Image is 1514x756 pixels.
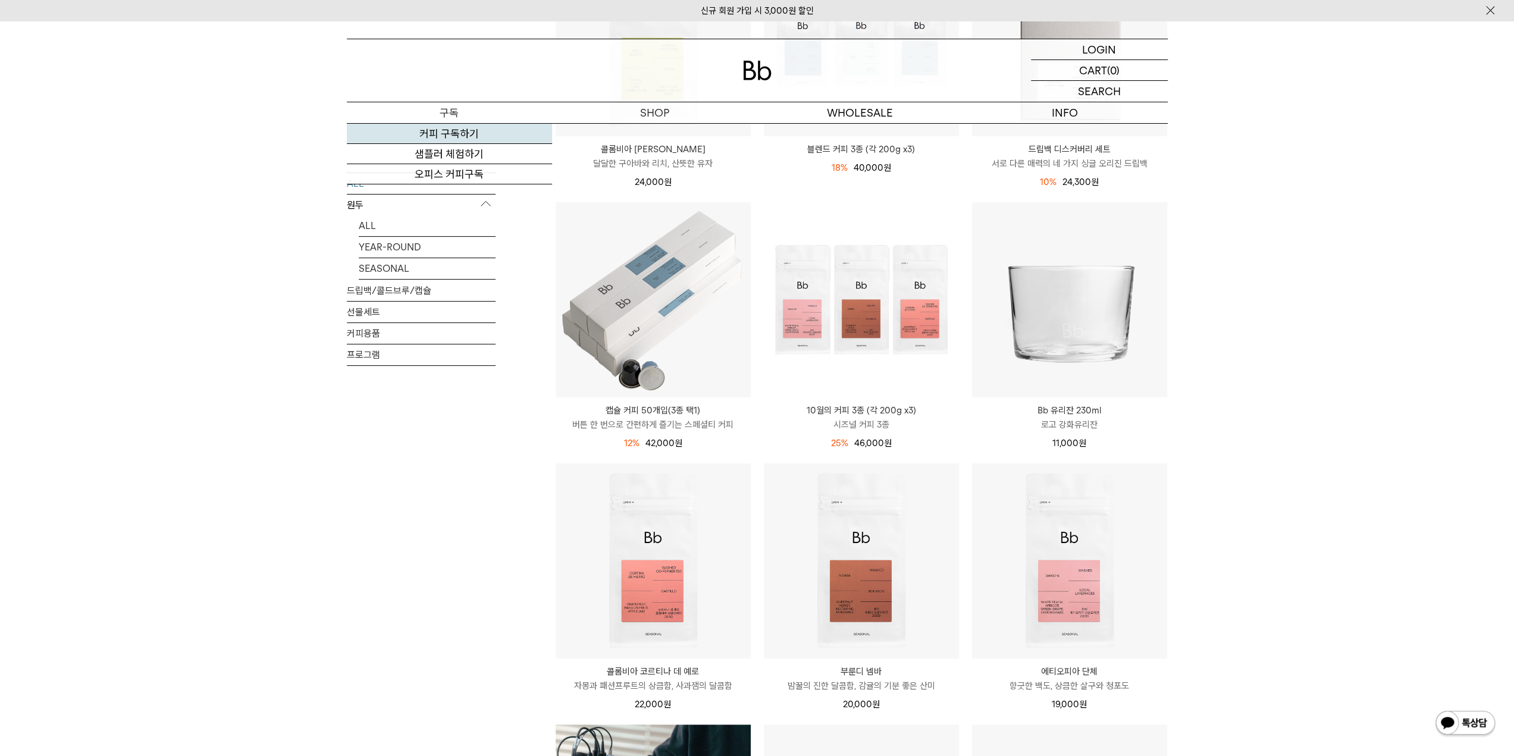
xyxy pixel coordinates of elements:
img: 카카오톡 채널 1:1 채팅 버튼 [1434,710,1496,738]
p: 부룬디 넴바 [764,664,959,679]
p: 자몽과 패션프루트의 상큼함, 사과잼의 달콤함 [556,679,751,693]
a: 캡슐 커피 50개입(3종 택1) 버튼 한 번으로 간편하게 즐기는 스페셜티 커피 [556,403,751,432]
p: 서로 다른 매력의 네 가지 싱글 오리진 드립백 [972,156,1167,171]
a: 드립백 디스커버리 세트 서로 다른 매력의 네 가지 싱글 오리진 드립백 [972,142,1167,171]
p: 시즈널 커피 3종 [764,418,959,432]
span: 24,300 [1062,177,1099,187]
span: 40,000 [854,162,891,173]
span: 원 [1091,177,1099,187]
a: LOGIN [1031,39,1168,60]
a: ALL [359,215,496,236]
p: 콜롬비아 코르티나 데 예로 [556,664,751,679]
a: 부룬디 넴바 밤꿀의 진한 달콤함, 감귤의 기분 좋은 산미 [764,664,959,693]
div: 10% [1040,175,1057,189]
img: 캡슐 커피 50개입(3종 택1) [556,202,751,397]
p: 드립백 디스커버리 세트 [972,142,1167,156]
a: SEASONAL [359,258,496,279]
p: SEARCH [1078,81,1121,102]
a: 신규 회원 가입 시 3,000원 할인 [701,5,814,16]
span: 22,000 [635,699,671,710]
p: 10월의 커피 3종 (각 200g x3) [764,403,959,418]
a: SHOP [552,102,757,123]
span: 원 [872,699,880,710]
img: 10월의 커피 3종 (각 200g x3) [764,202,959,397]
span: 원 [1079,699,1087,710]
a: Bb 유리잔 230ml 로고 강화유리잔 [972,403,1167,432]
a: 드립백/콜드브루/캡슐 [347,280,496,301]
a: 선물세트 [347,302,496,322]
img: 로고 [743,61,772,80]
p: 원두 [347,195,496,216]
a: 커피용품 [347,323,496,344]
span: 24,000 [635,177,672,187]
a: 프로그램 [347,344,496,365]
a: 샘플러 체험하기 [347,144,552,164]
p: LOGIN [1082,39,1116,59]
a: 콜롬비아 코르티나 데 예로 자몽과 패션프루트의 상큼함, 사과잼의 달콤함 [556,664,751,693]
span: 20,000 [843,699,880,710]
span: 원 [663,699,671,710]
span: 원 [664,177,672,187]
div: 18% [832,161,848,175]
span: 19,000 [1052,699,1087,710]
a: 커피 구독하기 [347,124,552,144]
p: 밤꿀의 진한 달콤함, 감귤의 기분 좋은 산미 [764,679,959,693]
div: 12% [624,436,640,450]
p: 캡슐 커피 50개입(3종 택1) [556,403,751,418]
p: INFO [963,102,1168,123]
p: 에티오피아 단체 [972,664,1167,679]
p: 로고 강화유리잔 [972,418,1167,432]
p: 버튼 한 번으로 간편하게 즐기는 스페셜티 커피 [556,418,751,432]
a: CART (0) [1031,60,1168,81]
p: 달달한 구아바와 리치, 산뜻한 유자 [556,156,751,171]
p: 향긋한 백도, 상큼한 살구와 청포도 [972,679,1167,693]
span: 원 [1079,438,1086,448]
p: Bb 유리잔 230ml [972,403,1167,418]
a: 구독 [347,102,552,123]
p: 콜롬비아 [PERSON_NAME] [556,142,751,156]
span: 42,000 [645,438,682,448]
a: 블렌드 커피 3종 (각 200g x3) [764,142,959,156]
p: CART [1079,60,1107,80]
p: WHOLESALE [757,102,963,123]
div: 25% [831,436,848,450]
img: 콜롬비아 코르티나 데 예로 [556,463,751,658]
span: 11,000 [1052,438,1086,448]
img: 에티오피아 단체 [972,463,1167,658]
a: 에티오피아 단체 향긋한 백도, 상큼한 살구와 청포도 [972,664,1167,693]
p: (0) [1107,60,1120,80]
a: YEAR-ROUND [359,237,496,258]
span: 46,000 [854,438,892,448]
a: 10월의 커피 3종 (각 200g x3) 시즈널 커피 3종 [764,403,959,432]
span: 원 [884,438,892,448]
img: Bb 유리잔 230ml [972,202,1167,397]
span: 원 [675,438,682,448]
a: 콜롬비아 [PERSON_NAME] 달달한 구아바와 리치, 산뜻한 유자 [556,142,751,171]
a: 오피스 커피구독 [347,164,552,184]
img: 부룬디 넴바 [764,463,959,658]
span: 원 [883,162,891,173]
